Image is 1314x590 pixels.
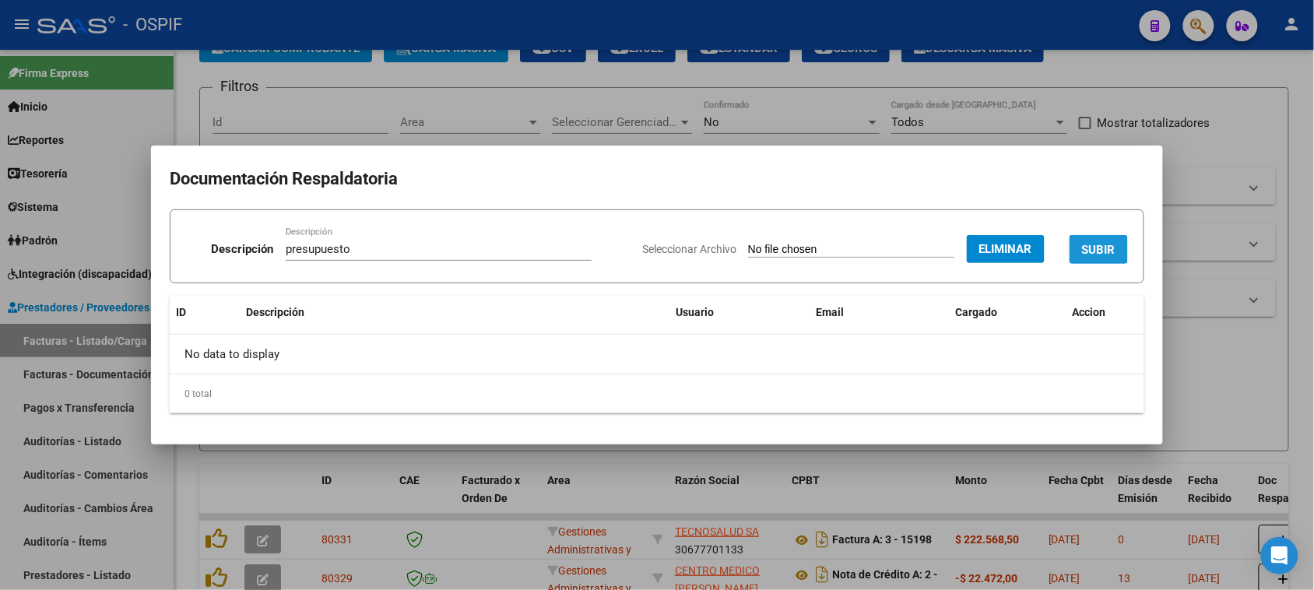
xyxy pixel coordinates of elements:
[669,296,810,329] datatable-header-cell: Usuario
[1082,243,1115,257] span: SUBIR
[967,235,1045,263] button: Eliminar
[246,306,304,318] span: Descripción
[642,243,736,255] span: Seleccionar Archivo
[170,335,1144,374] div: No data to display
[170,296,240,329] datatable-header-cell: ID
[1066,296,1144,329] datatable-header-cell: Accion
[676,306,714,318] span: Usuario
[950,296,1066,329] datatable-header-cell: Cargado
[816,306,844,318] span: Email
[956,306,998,318] span: Cargado
[1070,235,1128,264] button: SUBIR
[176,306,186,318] span: ID
[979,242,1032,256] span: Eliminar
[170,374,1144,413] div: 0 total
[240,296,669,329] datatable-header-cell: Descripción
[1073,306,1106,318] span: Accion
[810,296,950,329] datatable-header-cell: Email
[211,241,273,258] p: Descripción
[170,164,1144,194] h2: Documentación Respaldatoria
[1261,537,1298,574] div: Open Intercom Messenger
